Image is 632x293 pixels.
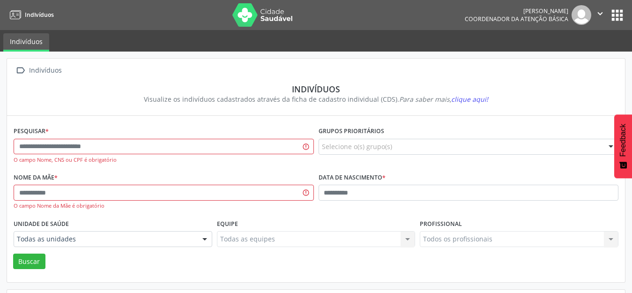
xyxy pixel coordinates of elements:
[14,124,49,139] label: Pesquisar
[319,124,384,139] label: Grupos prioritários
[322,142,392,151] span: Selecione o(s) grupo(s)
[14,171,58,185] label: Nome da mãe
[609,7,625,23] button: apps
[27,64,63,77] div: Indivíduos
[20,84,612,94] div: Indivíduos
[217,217,238,231] label: Equipe
[619,124,627,157] span: Feedback
[25,11,54,19] span: Indivíduos
[420,217,462,231] label: Profissional
[451,95,488,104] span: clique aqui!
[319,171,386,185] label: Data de nascimento
[465,7,568,15] div: [PERSON_NAME]
[14,64,63,77] a:  Indivíduos
[465,15,568,23] span: Coordenador da Atenção Básica
[14,202,314,210] div: O campo Nome da Mãe é obrigatório
[3,33,49,52] a: Indivíduos
[614,114,632,178] button: Feedback - Mostrar pesquisa
[14,156,314,164] div: O campo Nome, CNS ou CPF é obrigatório
[7,7,54,23] a: Indivíduos
[595,8,605,19] i: 
[14,64,27,77] i: 
[14,217,69,231] label: Unidade de saúde
[399,95,488,104] i: Para saber mais,
[572,5,591,25] img: img
[17,234,193,244] span: Todas as unidades
[20,94,612,104] div: Visualize os indivíduos cadastrados através da ficha de cadastro individual (CDS).
[591,5,609,25] button: 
